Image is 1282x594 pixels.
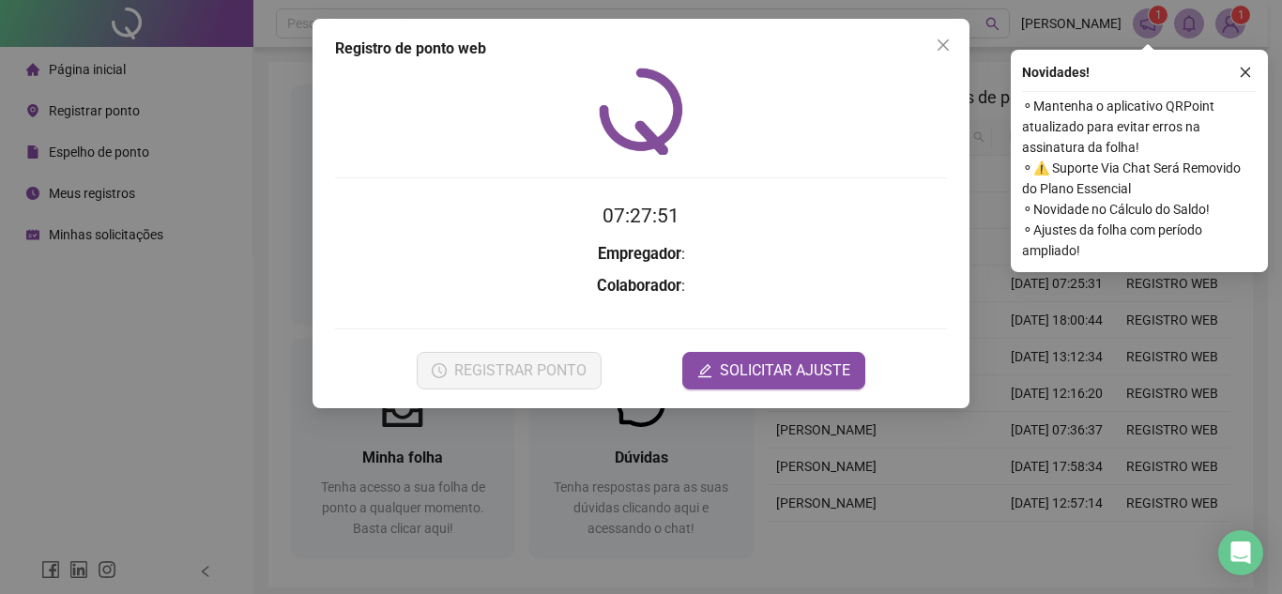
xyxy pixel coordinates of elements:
span: ⚬ Mantenha o aplicativo QRPoint atualizado para evitar erros na assinatura da folha! [1022,96,1257,158]
img: QRPoint [599,68,683,155]
span: Novidades ! [1022,62,1090,83]
span: close [1239,66,1252,79]
button: REGISTRAR PONTO [417,352,602,389]
div: Open Intercom Messenger [1218,530,1263,575]
time: 07:27:51 [603,205,679,227]
button: Close [928,30,958,60]
strong: Empregador [598,245,681,263]
span: edit [697,363,712,378]
span: ⚬ Ajustes da folha com período ampliado! [1022,220,1257,261]
button: editSOLICITAR AJUSTE [682,352,865,389]
h3: : [335,274,947,298]
span: ⚬ Novidade no Cálculo do Saldo! [1022,199,1257,220]
strong: Colaborador [597,277,681,295]
div: Registro de ponto web [335,38,947,60]
span: SOLICITAR AJUSTE [720,359,850,382]
span: ⚬ ⚠️ Suporte Via Chat Será Removido do Plano Essencial [1022,158,1257,199]
span: close [936,38,951,53]
h3: : [335,242,947,267]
